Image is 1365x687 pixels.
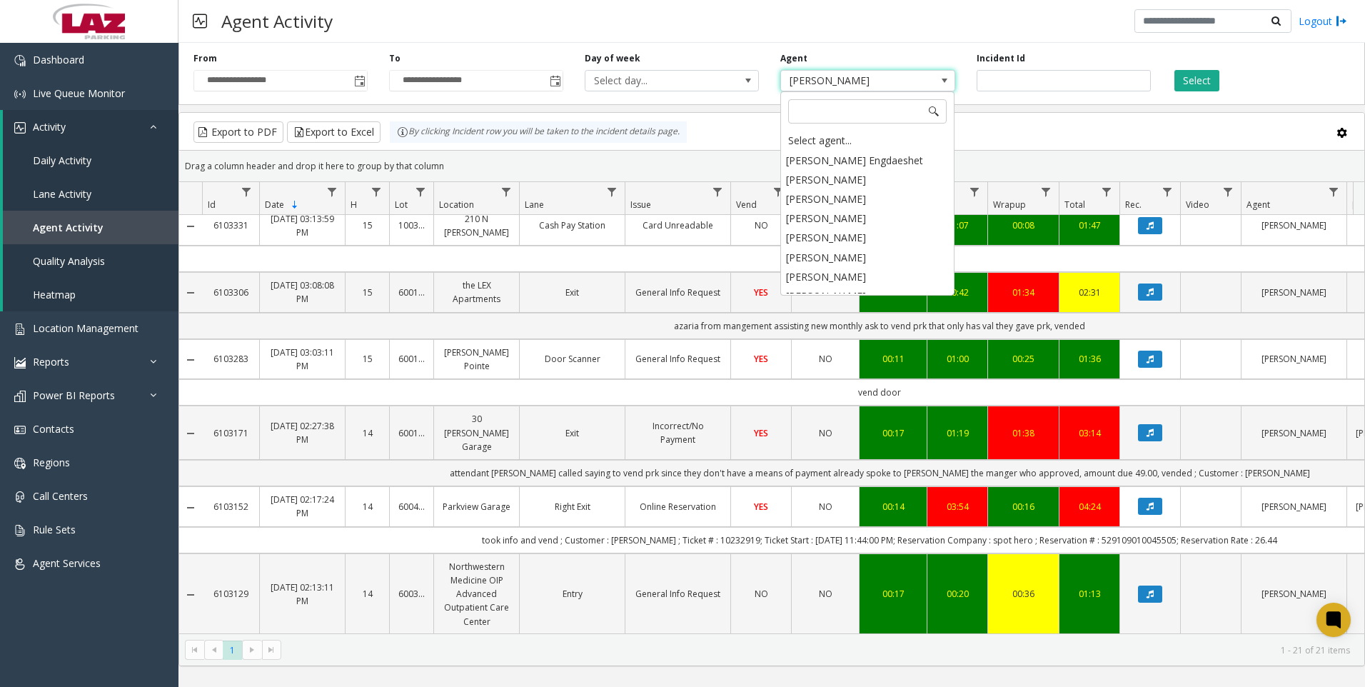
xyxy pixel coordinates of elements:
a: 00:25 [997,352,1050,366]
a: Lane Activity [3,177,178,211]
a: 14 [354,426,381,440]
span: Heatmap [33,288,76,301]
a: Agent Filter Menu [1324,182,1344,201]
a: 01:38 [997,426,1050,440]
label: Day of week [585,52,640,65]
div: 03:14 [1068,426,1111,440]
div: 01:07 [936,219,979,232]
a: Online Reservation [634,500,722,513]
a: Activity [3,110,178,144]
a: General Info Request [634,286,722,299]
a: Collapse Details [179,589,202,601]
img: 'icon' [14,391,26,402]
a: 01:47 [1068,219,1111,232]
a: YES [740,500,782,513]
a: H Filter Menu [367,182,386,201]
a: 00:11 [868,352,918,366]
a: Heatmap [3,278,178,311]
span: Rec. [1125,199,1142,211]
a: Video Filter Menu [1219,182,1238,201]
span: Agent Activity [33,221,104,234]
label: From [193,52,217,65]
li: [PERSON_NAME] [782,286,952,306]
a: Rec. Filter Menu [1158,182,1177,201]
img: 'icon' [14,424,26,436]
a: Quality Analysis [3,244,178,278]
span: Wrapup [993,199,1026,211]
a: 6103331 [211,219,251,232]
img: 'icon' [14,458,26,469]
a: Collapse Details [179,221,202,232]
span: Video [1186,199,1209,211]
a: Total Filter Menu [1097,182,1117,201]
img: 'icon' [14,357,26,368]
span: Agent [1246,199,1270,211]
a: [PERSON_NAME] [1250,587,1338,601]
a: Wrapup Filter Menu [1037,182,1056,201]
a: YES [740,352,782,366]
a: NO [800,426,850,440]
img: 'icon' [14,525,26,536]
span: Location [439,199,474,211]
span: Quality Analysis [33,254,105,268]
div: 01:36 [1068,352,1111,366]
span: Toggle popup [351,71,367,91]
li: [PERSON_NAME] [782,267,952,286]
span: [PERSON_NAME] [781,71,920,91]
a: Cash Pay Station [528,219,616,232]
a: Logout [1299,14,1347,29]
div: 00:14 [868,500,918,513]
div: By clicking Incident row you will be taken to the incident details page. [390,121,687,143]
a: [PERSON_NAME] [1250,219,1338,232]
h3: Agent Activity [214,4,340,39]
a: Id Filter Menu [237,182,256,201]
a: 00:08 [997,219,1050,232]
button: Select [1174,70,1219,91]
a: Right Exit [528,500,616,513]
a: 15 [354,286,381,299]
div: 00:20 [936,587,979,601]
a: 600156 [398,426,425,440]
a: 00:17 [868,426,918,440]
span: YES [754,353,768,365]
a: 00:16 [997,500,1050,513]
a: 100324 [398,219,425,232]
span: Lane Activity [33,187,91,201]
span: Agent Services [33,556,101,570]
a: Exit [528,286,616,299]
button: Export to Excel [287,121,381,143]
a: 01:19 [936,426,979,440]
a: 00:42 [936,286,979,299]
span: Live Queue Monitor [33,86,125,100]
a: Issue Filter Menu [708,182,727,201]
a: the LEX Apartments [443,279,510,306]
a: 00:36 [997,587,1050,601]
li: [PERSON_NAME] Engdaeshet [782,151,952,170]
span: Regions [33,456,70,469]
a: Location Filter Menu [497,182,516,201]
span: Lot [395,199,408,211]
li: [PERSON_NAME] [782,189,952,209]
a: Collapse Details [179,502,202,513]
a: 14 [354,587,381,601]
span: Issue [630,199,651,211]
span: Total [1064,199,1085,211]
a: 6103171 [211,426,251,440]
a: 01:00 [936,352,979,366]
a: Daily Activity [3,144,178,177]
a: 6103152 [211,500,251,513]
label: Incident Id [977,52,1025,65]
a: Exit [528,426,616,440]
img: 'icon' [14,491,26,503]
a: 01:13 [1068,587,1111,601]
a: 14 [354,500,381,513]
a: NO [800,500,850,513]
a: 600400 [398,500,425,513]
a: 15 [354,219,381,232]
a: [PERSON_NAME] Pointe [443,346,510,373]
img: 'icon' [14,122,26,134]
